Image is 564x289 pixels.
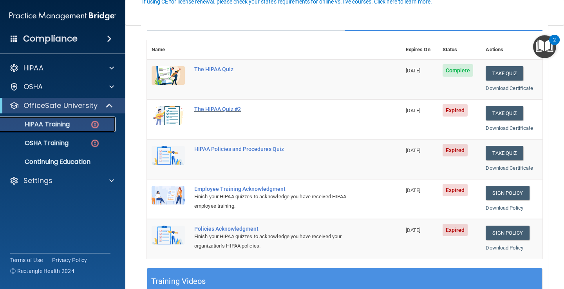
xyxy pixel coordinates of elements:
[406,187,421,193] span: [DATE]
[486,146,523,160] button: Take Quiz
[90,138,100,148] img: danger-circle.6113f641.png
[486,106,523,120] button: Take Quiz
[438,40,481,59] th: Status
[151,275,206,288] h5: Training Videos
[194,232,362,251] div: Finish your HIPAA quizzes to acknowledge you have received your organization’s HIPAA policies.
[194,146,362,152] div: HIPAA Policies and Procedures Quiz
[23,82,43,92] p: OSHA
[147,40,190,59] th: Name
[401,40,438,59] th: Expires On
[194,192,362,211] div: Finish your HIPAA quizzes to acknowledge you have received HIPAA employee training.
[428,234,555,265] iframe: Drift Widget Chat Controller
[486,85,533,91] a: Download Certificate
[23,63,43,73] p: HIPAA
[406,227,421,233] span: [DATE]
[406,68,421,74] span: [DATE]
[443,184,468,196] span: Expired
[9,176,114,185] a: Settings
[486,186,529,200] a: Sign Policy
[553,40,556,50] div: 2
[406,108,421,113] span: [DATE]
[90,120,100,129] img: danger-circle.6113f641.png
[533,35,556,58] button: Open Resource Center, 2 new notifications
[5,120,70,128] p: HIPAA Training
[5,139,69,147] p: OSHA Training
[52,256,87,264] a: Privacy Policy
[10,256,43,264] a: Terms of Use
[194,186,362,192] div: Employee Training Acknowledgment
[9,63,114,73] a: HIPAA
[10,267,74,275] span: Ⓒ Rectangle Health 2024
[486,205,523,211] a: Download Policy
[23,176,52,185] p: Settings
[486,125,533,131] a: Download Certificate
[194,66,362,72] div: The HIPAA Quiz
[23,33,78,44] h4: Compliance
[406,147,421,153] span: [DATE]
[5,158,112,166] p: Continuing Education
[443,144,468,156] span: Expired
[486,226,529,240] a: Sign Policy
[194,106,362,112] div: The HIPAA Quiz #2
[443,64,474,77] span: Complete
[194,226,362,232] div: Policies Acknowledgment
[481,40,542,59] th: Actions
[443,224,468,236] span: Expired
[486,66,523,81] button: Take Quiz
[9,8,116,24] img: PMB logo
[443,104,468,117] span: Expired
[9,82,114,92] a: OSHA
[23,101,98,110] p: OfficeSafe University
[9,101,114,110] a: OfficeSafe University
[486,165,533,171] a: Download Certificate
